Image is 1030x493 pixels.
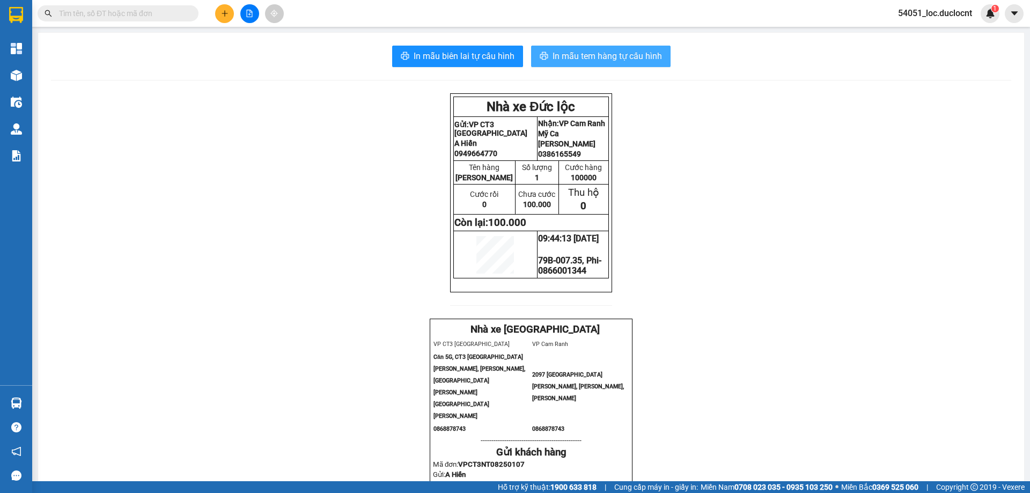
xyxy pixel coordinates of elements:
span: Miền Bắc [841,481,918,493]
img: solution-icon [11,150,22,161]
img: warehouse-icon [11,123,22,135]
span: [PERSON_NAME] [538,139,595,148]
span: Gửi: [433,470,466,479]
span: 1 [535,173,539,182]
button: printerIn mẫu tem hàng tự cấu hình [531,46,671,67]
span: 2097 [GEOGRAPHIC_DATA][PERSON_NAME], [PERSON_NAME], [PERSON_NAME] [82,41,152,69]
span: | [926,481,928,493]
button: plus [215,4,234,23]
p: Cước rồi [454,190,514,198]
img: dashboard-icon [11,43,22,54]
span: Miền Nam [701,481,833,493]
span: In mẫu biên lai tự cấu hình [414,49,514,63]
img: logo-vxr [9,7,23,23]
span: Căn 5G, CT3 [GEOGRAPHIC_DATA][PERSON_NAME], [PERSON_NAME], [GEOGRAPHIC_DATA][PERSON_NAME][GEOGRAP... [433,354,525,420]
input: Tìm tên, số ĐT hoặc mã đơn [59,8,186,19]
sup: 1 [991,5,999,12]
img: icon-new-feature [985,9,995,18]
span: Hỗ trợ kỹ thuật: [498,481,597,493]
span: 0386165549 [538,150,581,158]
span: [PERSON_NAME] [455,173,513,182]
span: Cung cấp máy in - giấy in: [614,481,698,493]
span: 100000 [571,173,597,182]
span: Thu hộ [568,187,599,198]
img: warehouse-icon [11,70,22,81]
strong: 0708 023 035 - 0935 103 250 [734,483,833,491]
span: 0868878743 [532,425,564,432]
span: message [11,470,21,481]
span: 0949664770 [454,149,497,158]
span: ⚪️ [835,485,838,489]
span: 100.000 [523,200,551,209]
img: warehouse-icon [11,398,22,409]
span: VP CT3 [GEOGRAPHIC_DATA] [4,19,80,26]
span: VP Cam Ranh [559,119,605,128]
span: Mã đơn: [433,460,525,468]
strong: Gửi: [454,120,527,137]
span: search [45,10,52,17]
span: 79B-007.35, Phi- 0866001344 [538,255,601,276]
strong: Còn lại: [454,217,526,229]
strong: Gửi khách hàng [496,446,566,458]
strong: Nhà xe Đức lộc [487,99,575,114]
span: copyright [970,483,978,491]
span: 09:44:13 [DATE] [538,233,599,244]
span: 2097 [GEOGRAPHIC_DATA][PERSON_NAME], [PERSON_NAME], [PERSON_NAME] [532,371,624,402]
p: Tên hàng [454,163,514,172]
p: Số lượng [516,163,558,172]
span: printer [401,51,409,62]
span: plus [221,10,229,17]
span: printer [540,51,548,62]
button: aim [265,4,284,23]
strong: 1900 633 818 [550,483,597,491]
span: VP CT3 [GEOGRAPHIC_DATA] [433,341,510,348]
span: | [605,481,606,493]
p: ----------------------------------------------- [433,436,629,445]
strong: 0369 525 060 [872,483,918,491]
span: question-circle [11,422,21,432]
span: 54051_loc.duclocnt [889,6,981,20]
span: aim [270,10,278,17]
strong: Nhận: [538,119,605,128]
span: notification [11,446,21,457]
span: caret-down [1010,9,1019,18]
span: VP CT3 [GEOGRAPHIC_DATA] [454,120,527,137]
span: VP Cam Ranh [82,19,117,26]
img: warehouse-icon [11,97,22,108]
span: Mỹ Ca [538,129,559,138]
span: file-add [246,10,253,17]
p: Cước hàng [560,163,608,172]
span: 0868878743 [433,425,466,432]
span: 0 [580,200,586,212]
span: A Hiến [445,470,466,479]
span: In mẫu tem hàng tự cấu hình [553,49,662,63]
span: 0949664770 [433,481,476,489]
span: 0 [482,200,487,209]
button: file-add [240,4,259,23]
span: 1 [993,5,997,12]
strong: Nhà xe [GEOGRAPHIC_DATA] [20,5,149,17]
button: caret-down [1005,4,1024,23]
span: VP Cam Ranh [532,341,568,348]
strong: Nhà xe [GEOGRAPHIC_DATA] [470,323,600,335]
span: VPCT3NT08250107 [458,460,525,468]
p: Chưa cước [516,190,558,198]
button: printerIn mẫu biên lai tự cấu hình [392,46,523,67]
span: Căn 5G, CT3 [GEOGRAPHIC_DATA][PERSON_NAME], [PERSON_NAME], [GEOGRAPHIC_DATA][PERSON_NAME][GEOGRAP... [4,27,60,83]
span: A Hiến [454,139,477,148]
span: 100.000 [488,217,526,229]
